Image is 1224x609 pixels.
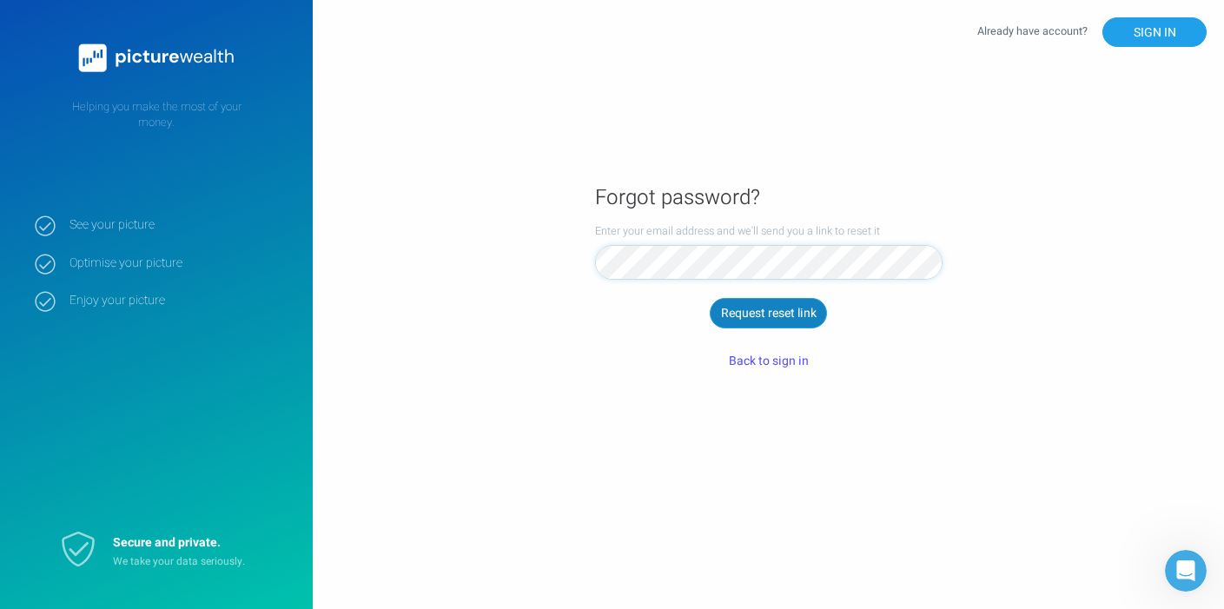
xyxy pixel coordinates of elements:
[69,217,287,233] strong: See your picture
[35,99,278,130] p: Helping you make the most of your money.
[710,298,826,328] button: Request reset link
[69,293,287,308] strong: Enjoy your picture
[595,184,943,211] h1: Forgot password?
[977,17,1207,47] div: Already have account?
[1165,550,1207,592] iframe: Intercom live chat
[113,554,269,569] p: We take your data seriously.
[69,35,243,82] img: PictureWealth
[69,255,287,271] strong: Optimise your picture
[717,347,821,376] button: Back to sign in
[1102,17,1207,47] button: SIGN IN
[595,223,943,239] label: Enter your email address and we'll send you a link to reset it
[113,533,221,552] strong: Secure and private.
